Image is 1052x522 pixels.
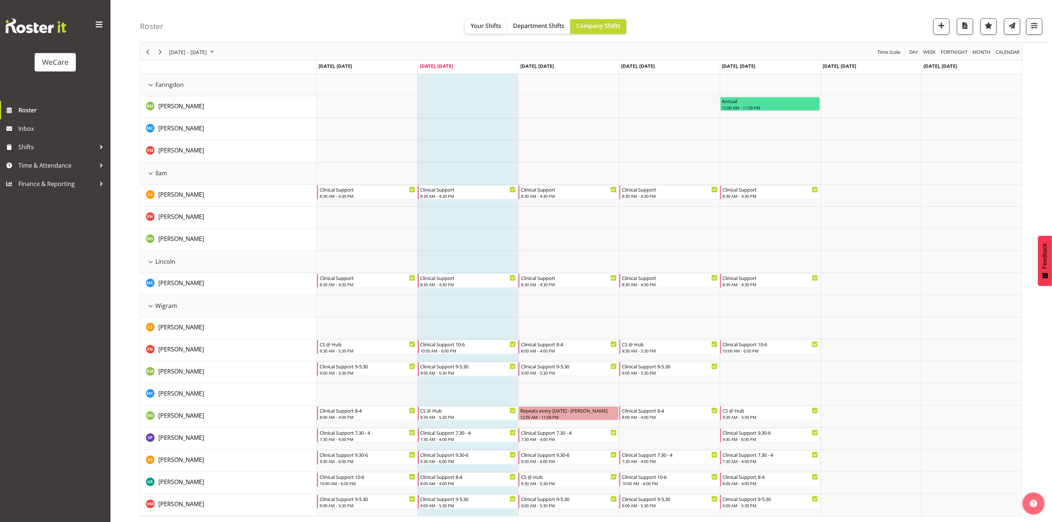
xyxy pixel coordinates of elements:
[720,495,820,509] div: Viktoriia Molchanova"s event - Clinical Support 9-5.30 Begin From Friday, September 5, 2025 at 9:...
[471,22,501,30] span: Your Shifts
[521,186,617,193] div: Clinical Support
[570,19,626,34] button: Company Shifts
[940,48,968,57] span: Fortnight
[140,207,317,229] td: Firdous Naqvi resource
[320,458,415,464] div: 9:30 AM - 6:00 PM
[42,57,68,68] div: WeCare
[421,502,516,508] div: 9:00 AM - 5:30 PM
[957,18,973,35] button: Download a PDF of the roster according to the set date range.
[140,339,317,361] td: Firdous Naqvi resource
[723,473,819,480] div: Clinical Support 8-4
[1004,18,1020,35] button: Send a list of all shifts for the selected filtered period to all rostered employees.
[622,340,718,348] div: CS @ Hub
[158,434,204,442] span: [PERSON_NAME]
[155,301,177,310] span: Wigram
[622,502,718,508] div: 9:00 AM - 5:30 PM
[723,502,819,508] div: 9:00 AM - 5:30 PM
[421,362,516,370] div: Clinical Support 9-5.30
[158,235,204,243] span: [PERSON_NAME]
[622,451,718,458] div: Clinical Support 7.30 - 4
[140,162,317,185] td: Ilam resource
[518,473,619,487] div: Udani Senanayake"s event - CS @ Hub Begin From Wednesday, September 3, 2025 at 9:30:00 AM GMT+12:...
[421,480,516,486] div: 8:00 AM - 4:00 PM
[158,478,204,486] span: [PERSON_NAME]
[140,494,317,516] td: Viktoriia Molchanova resource
[1042,243,1048,269] span: Feedback
[622,480,718,486] div: 10:00 AM - 6:00 PM
[1038,236,1052,286] button: Feedback - Show survey
[320,480,415,486] div: 10:00 AM - 6:00 PM
[723,451,819,458] div: Clinical Support 7.30 - 4
[140,44,1023,516] div: Timeline Week of September 2, 2025
[418,428,518,442] div: Sabnam Pun"s event - Clinical Support 7.30 - 4 Begin From Tuesday, September 2, 2025 at 7:30:00 A...
[18,123,107,134] span: Inbox
[521,473,617,480] div: CS @ Hub
[320,414,415,420] div: 8:00 AM - 4:00 PM
[619,340,719,354] div: Firdous Naqvi"s event - CS @ Hub Begin From Thursday, September 4, 2025 at 9:30:00 AM GMT+12:00 E...
[317,451,417,465] div: Sanjita Gurung"s event - Clinical Support 9.30-6 Begin From Monday, September 1, 2025 at 9:30:00 ...
[722,105,819,111] div: 12:00 AM - 11:59 PM
[320,502,415,508] div: 9:00 AM - 5:30 PM
[168,48,217,57] button: September 01 - 07, 2025
[317,340,417,354] div: Firdous Naqvi"s event - CS @ Hub Begin From Monday, September 1, 2025 at 9:30:00 AM GMT+12:00 End...
[720,451,820,465] div: Sanjita Gurung"s event - Clinical Support 7.30 - 4 Begin From Friday, September 5, 2025 at 7:30:0...
[18,141,96,153] span: Shifts
[981,18,997,35] button: Highlight an important date within the roster.
[320,495,415,502] div: Clinical Support 9-5.30
[622,281,718,287] div: 8:30 AM - 4:30 PM
[421,281,516,287] div: 8:30 AM - 4:30 PM
[877,48,901,57] span: Time Scale
[619,473,719,487] div: Udani Senanayake"s event - Clinical Support 10-6 Begin From Thursday, September 4, 2025 at 10:00:...
[521,281,617,287] div: 8:30 AM - 4:30 PM
[518,495,619,509] div: Viktoriia Molchanova"s event - Clinical Support 9-5.30 Begin From Wednesday, September 3, 2025 at...
[155,257,175,266] span: Lincoln
[158,367,204,375] span: [PERSON_NAME]
[521,502,617,508] div: 9:00 AM - 5:30 PM
[140,118,317,140] td: Mary Childs resource
[622,473,718,480] div: Clinical Support 10-6
[158,500,204,508] a: [PERSON_NAME]
[155,169,167,178] span: Ilam
[421,495,516,502] div: Clinical Support 9-5.30
[1030,500,1037,507] img: help-xxl-2.png
[154,44,166,60] div: Next
[155,48,165,57] button: Next
[158,279,204,287] span: [PERSON_NAME]
[723,281,819,287] div: 8:30 AM - 4:30 PM
[723,480,819,486] div: 8:00 AM - 4:00 PM
[421,407,516,414] div: CS @ Hub
[140,96,317,118] td: Kishendri Moodley resource
[421,458,516,464] div: 9:30 AM - 6:00 PM
[158,323,204,331] span: [PERSON_NAME]
[823,63,856,69] span: [DATE], [DATE]
[518,185,619,199] div: Catherine Stewart"s event - Clinical Support Begin From Wednesday, September 3, 2025 at 8:30:00 A...
[521,370,617,376] div: 9:00 AM - 5:30 PM
[513,22,564,30] span: Department Shifts
[923,63,957,69] span: [DATE], [DATE]
[723,274,819,281] div: Clinical Support
[971,48,992,57] button: Timeline Month
[723,193,819,199] div: 8:30 AM - 4:30 PM
[520,63,554,69] span: [DATE], [DATE]
[140,22,163,31] h4: Roster
[723,186,819,193] div: Clinical Support
[518,428,619,442] div: Sabnam Pun"s event - Clinical Support 7.30 - 4 Begin From Wednesday, September 3, 2025 at 7:30:00...
[158,389,204,398] a: [PERSON_NAME]
[908,48,919,57] span: Day
[158,146,204,155] a: [PERSON_NAME]
[420,63,453,69] span: [DATE], [DATE]
[320,451,415,458] div: Clinical Support 9.30-6
[421,414,516,420] div: 9:30 AM - 5:30 PM
[140,251,317,273] td: Lincoln resource
[421,274,516,281] div: Clinical Support
[720,185,820,199] div: Catherine Stewart"s event - Clinical Support Begin From Friday, September 5, 2025 at 8:30:00 AM G...
[140,229,317,251] td: Mehreen Sardar resource
[140,185,317,207] td: Catherine Stewart resource
[622,274,718,281] div: Clinical Support
[622,186,718,193] div: Clinical Support
[158,367,204,376] a: [PERSON_NAME]
[421,186,516,193] div: Clinical Support
[722,97,819,105] div: Annual
[619,185,719,199] div: Catherine Stewart"s event - Clinical Support Begin From Thursday, September 4, 2025 at 8:30:00 AM...
[320,274,415,281] div: Clinical Support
